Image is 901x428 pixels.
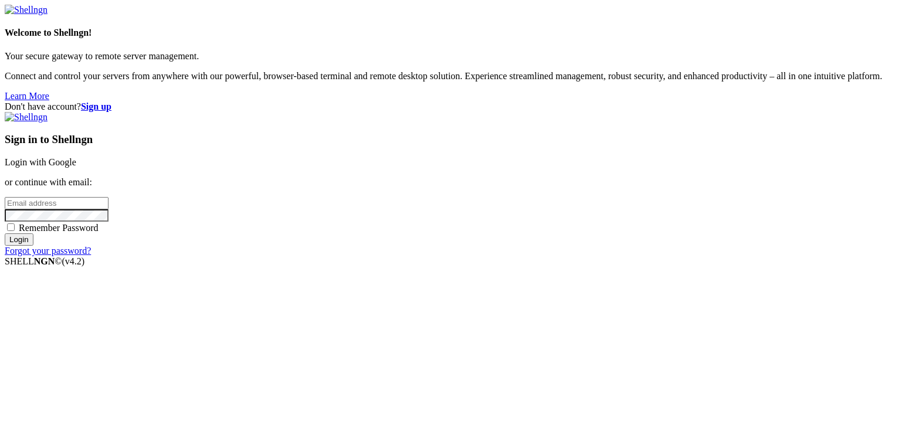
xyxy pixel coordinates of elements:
a: Learn More [5,91,49,101]
input: Login [5,233,33,246]
span: Remember Password [19,223,99,233]
p: Your secure gateway to remote server management. [5,51,896,62]
b: NGN [34,256,55,266]
p: Connect and control your servers from anywhere with our powerful, browser-based terminal and remo... [5,71,896,81]
p: or continue with email: [5,177,896,188]
div: Don't have account? [5,101,896,112]
input: Remember Password [7,223,15,231]
h3: Sign in to Shellngn [5,133,896,146]
span: SHELL © [5,256,84,266]
h4: Welcome to Shellngn! [5,28,896,38]
input: Email address [5,197,109,209]
a: Forgot your password? [5,246,91,256]
img: Shellngn [5,112,48,123]
a: Login with Google [5,157,76,167]
a: Sign up [81,101,111,111]
img: Shellngn [5,5,48,15]
span: 4.2.0 [62,256,85,266]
